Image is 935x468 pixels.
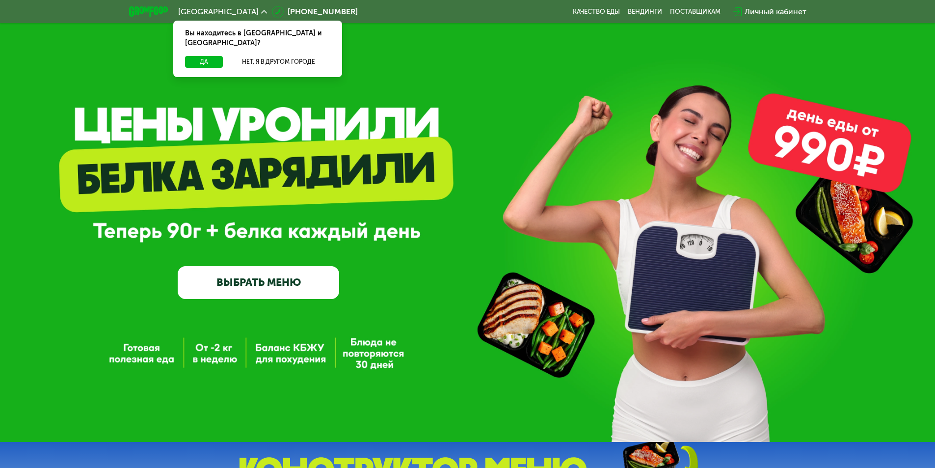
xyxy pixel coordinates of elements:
[185,56,223,68] button: Да
[173,21,342,56] div: Вы находитесь в [GEOGRAPHIC_DATA] и [GEOGRAPHIC_DATA]?
[745,6,806,18] div: Личный кабинет
[670,8,721,16] div: поставщикам
[272,6,358,18] a: [PHONE_NUMBER]
[573,8,620,16] a: Качество еды
[178,8,259,16] span: [GEOGRAPHIC_DATA]
[628,8,662,16] a: Вендинги
[227,56,330,68] button: Нет, я в другом городе
[178,266,339,299] a: ВЫБРАТЬ МЕНЮ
